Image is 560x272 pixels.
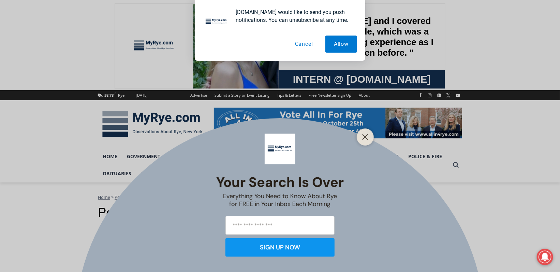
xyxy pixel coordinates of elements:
[286,36,322,53] button: Cancel
[172,0,322,66] div: "[PERSON_NAME] and I covered the [DATE] Parade, which was a really eye opening experience as I ha...
[203,8,230,36] img: notification icon
[178,68,316,83] span: Intern @ [DOMAIN_NAME]
[325,36,357,53] button: Allow
[164,66,330,85] a: Intern @ [DOMAIN_NAME]
[230,8,357,24] div: [DOMAIN_NAME] would like to send you push notifications. You can unsubscribe at any time.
